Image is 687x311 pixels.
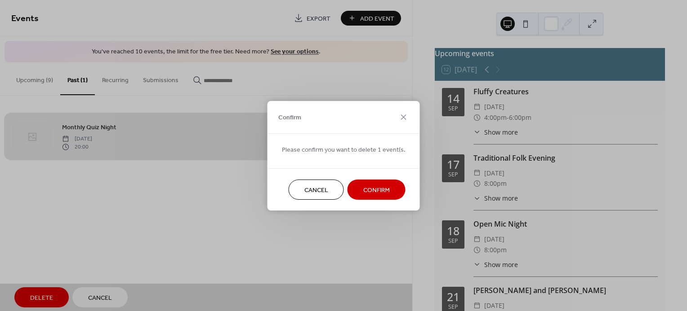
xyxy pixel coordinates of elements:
[304,185,328,195] span: Cancel
[363,185,390,195] span: Confirm
[289,180,344,200] button: Cancel
[282,145,406,154] span: Please confirm you want to delete 1 event(s.
[278,113,301,123] span: Confirm
[348,180,406,200] button: Confirm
